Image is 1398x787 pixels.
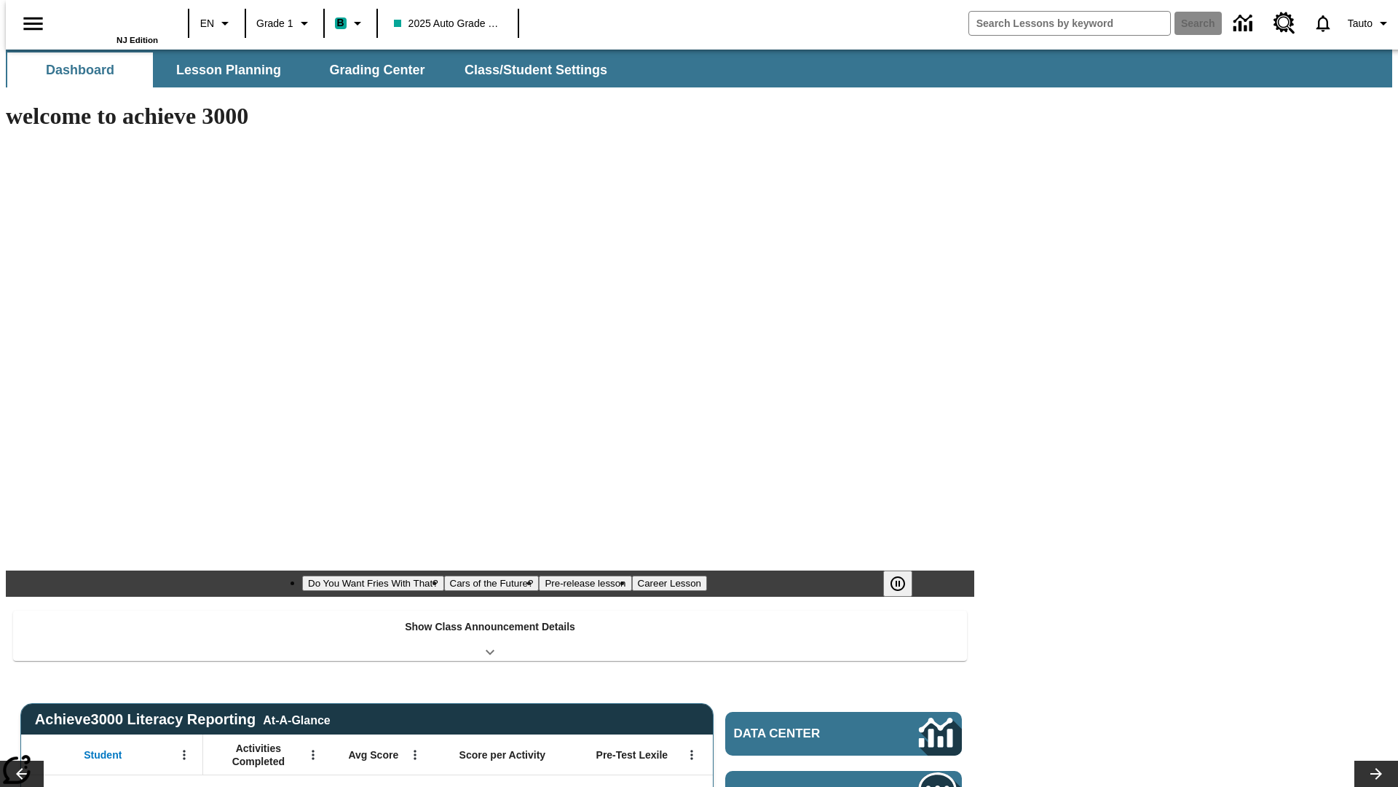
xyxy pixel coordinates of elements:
[348,748,398,761] span: Avg Score
[6,50,1392,87] div: SubNavbar
[256,16,293,31] span: Grade 1
[404,744,426,766] button: Open Menu
[12,2,55,45] button: Open side menu
[156,52,301,87] button: Lesson Planning
[13,611,967,661] div: Show Class Announcement Details
[459,748,546,761] span: Score per Activity
[596,748,668,761] span: Pre-Test Lexile
[263,711,330,727] div: At-A-Glance
[329,62,424,79] span: Grading Center
[632,576,707,591] button: Slide 4 Career Lesson
[405,619,575,635] p: Show Class Announcement Details
[1225,4,1265,44] a: Data Center
[84,748,122,761] span: Student
[883,571,912,597] button: Pause
[304,52,450,87] button: Grading Center
[1265,4,1304,43] a: Resource Center, Will open in new tab
[394,16,502,31] span: 2025 Auto Grade 1 A
[173,744,195,766] button: Open Menu
[329,10,372,36] button: Boost Class color is teal. Change class color
[465,62,607,79] span: Class/Student Settings
[6,103,974,130] h1: welcome to achieve 3000
[883,571,927,597] div: Pause
[1304,4,1342,42] a: Notifications
[7,52,153,87] button: Dashboard
[444,576,540,591] button: Slide 2 Cars of the Future?
[6,52,620,87] div: SubNavbar
[1342,10,1398,36] button: Profile/Settings
[116,36,158,44] span: NJ Edition
[35,711,331,728] span: Achieve3000 Literacy Reporting
[250,10,319,36] button: Grade: Grade 1, Select a grade
[63,5,158,44] div: Home
[302,576,444,591] button: Slide 1 Do You Want Fries With That?
[453,52,619,87] button: Class/Student Settings
[734,727,870,741] span: Data Center
[194,10,240,36] button: Language: EN, Select a language
[302,744,324,766] button: Open Menu
[46,62,114,79] span: Dashboard
[1348,16,1373,31] span: Tauto
[969,12,1170,35] input: search field
[337,14,344,32] span: B
[63,7,158,36] a: Home
[1354,761,1398,787] button: Lesson carousel, Next
[210,742,307,768] span: Activities Completed
[200,16,214,31] span: EN
[539,576,631,591] button: Slide 3 Pre-release lesson
[725,712,962,756] a: Data Center
[681,744,703,766] button: Open Menu
[176,62,281,79] span: Lesson Planning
